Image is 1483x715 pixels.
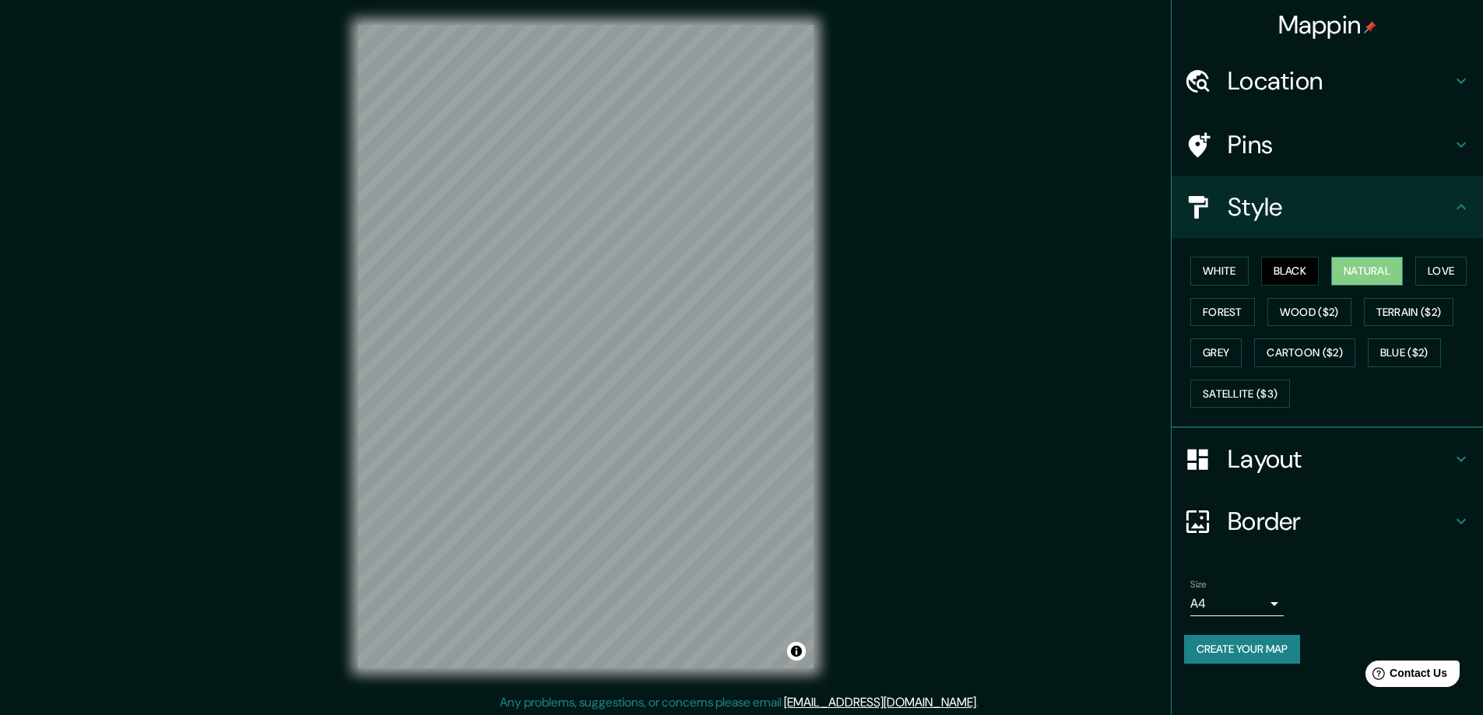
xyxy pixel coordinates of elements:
a: [EMAIL_ADDRESS][DOMAIN_NAME] [784,694,976,710]
h4: Layout [1228,443,1452,475]
label: Size [1190,578,1207,591]
button: Love [1415,257,1467,286]
img: pin-icon.png [1364,21,1376,33]
h4: Border [1228,506,1452,537]
h4: Location [1228,65,1452,96]
button: Black [1261,257,1320,286]
div: Layout [1172,428,1483,490]
button: Forest [1190,298,1255,327]
div: A4 [1190,591,1284,616]
div: . [981,693,984,712]
p: Any problems, suggestions, or concerns please email . [500,693,979,712]
div: Pins [1172,114,1483,176]
div: Border [1172,490,1483,552]
h4: Style [1228,191,1452,223]
button: Natural [1331,257,1403,286]
button: Satellite ($3) [1190,380,1290,408]
button: Cartoon ($2) [1254,338,1355,367]
canvas: Map [358,25,814,668]
button: Toggle attribution [787,642,806,661]
button: Wood ($2) [1267,298,1351,327]
div: Style [1172,176,1483,238]
h4: Pins [1228,129,1452,160]
h4: Mappin [1278,9,1377,40]
button: Blue ($2) [1368,338,1441,367]
button: White [1190,257,1249,286]
iframe: Help widget launcher [1344,654,1466,698]
div: Location [1172,50,1483,112]
button: Terrain ($2) [1364,298,1454,327]
button: Grey [1190,338,1242,367]
div: . [979,693,981,712]
button: Create your map [1184,635,1300,664]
